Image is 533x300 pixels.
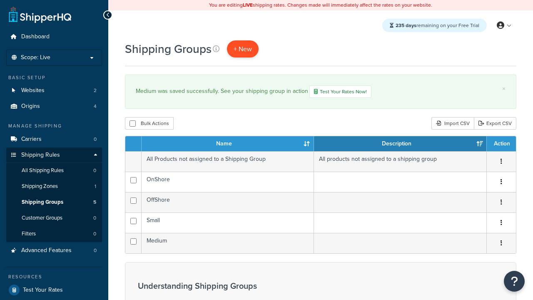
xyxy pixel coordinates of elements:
[6,29,102,45] a: Dashboard
[22,167,64,174] span: All Shipping Rules
[6,147,102,163] a: Shipping Rules
[21,136,42,143] span: Carriers
[431,117,474,130] div: Import CSV
[142,192,314,212] td: OffShore
[93,199,96,206] span: 5
[6,147,102,242] li: Shipping Rules
[138,281,346,290] h3: Understanding Shipping Groups
[6,195,102,210] a: Shipping Groups 5
[309,85,371,98] a: Test Your Rates Now!
[504,271,525,292] button: Open Resource Center
[314,151,487,172] td: All products not assigned to a shipping group
[93,215,96,222] span: 0
[6,74,102,81] div: Basic Setup
[382,19,487,32] div: remaining on your Free Trial
[6,226,102,242] a: Filters 0
[9,6,71,23] a: ShipperHQ Home
[21,103,40,110] span: Origins
[6,226,102,242] li: Filters
[487,136,516,151] th: Action
[95,183,96,190] span: 1
[234,44,252,54] span: + New
[6,282,102,297] a: Test Your Rates
[6,132,102,147] a: Carriers 0
[142,212,314,233] td: Small
[6,83,102,98] li: Websites
[6,195,102,210] li: Shipping Groups
[6,132,102,147] li: Carriers
[136,85,506,98] div: Medium was saved successfully. See your shipping group in action
[6,163,102,178] li: All Shipping Rules
[22,199,63,206] span: Shipping Groups
[142,172,314,192] td: OnShore
[314,136,487,151] th: Description: activate to sort column ascending
[21,87,45,94] span: Websites
[94,247,97,254] span: 0
[227,40,259,57] a: + New
[6,210,102,226] a: Customer Groups 0
[502,85,506,92] a: ×
[22,230,36,237] span: Filters
[22,215,62,222] span: Customer Groups
[93,167,96,174] span: 0
[21,54,50,61] span: Scope: Live
[6,99,102,114] a: Origins 4
[125,117,174,130] button: Bulk Actions
[142,233,314,253] td: Medium
[94,87,97,94] span: 2
[93,230,96,237] span: 0
[22,183,58,190] span: Shipping Zones
[6,243,102,258] li: Advanced Features
[6,179,102,194] li: Shipping Zones
[474,117,516,130] a: Export CSV
[396,22,416,29] strong: 235 days
[6,243,102,258] a: Advanced Features 0
[21,152,60,159] span: Shipping Rules
[6,179,102,194] a: Shipping Zones 1
[142,136,314,151] th: Name: activate to sort column ascending
[142,151,314,172] td: All Products not assigned to a Shipping Group
[6,99,102,114] li: Origins
[125,41,212,57] h1: Shipping Groups
[6,83,102,98] a: Websites 2
[94,103,97,110] span: 4
[21,33,50,40] span: Dashboard
[6,273,102,280] div: Resources
[6,163,102,178] a: All Shipping Rules 0
[6,122,102,130] div: Manage Shipping
[94,136,97,143] span: 0
[23,287,63,294] span: Test Your Rates
[6,210,102,226] li: Customer Groups
[243,1,253,9] b: LIVE
[21,247,72,254] span: Advanced Features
